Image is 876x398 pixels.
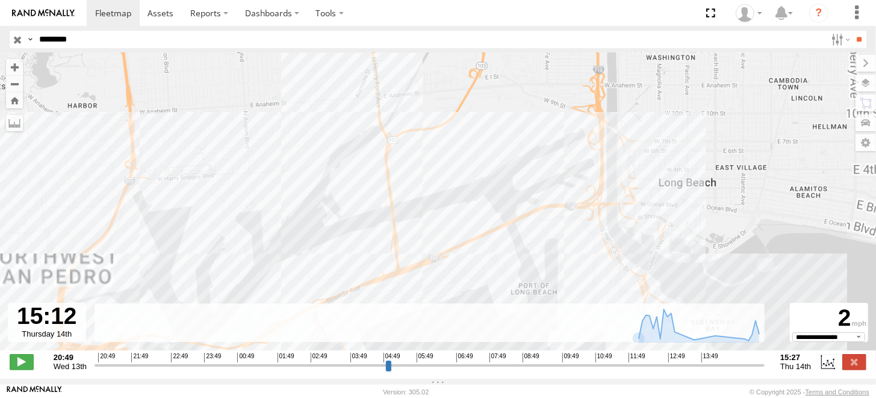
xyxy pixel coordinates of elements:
span: 00:49 [237,353,254,362]
span: 03:49 [350,353,367,362]
span: 01:49 [278,353,294,362]
span: 10:49 [595,353,612,362]
span: 07:49 [489,353,506,362]
button: Zoom out [6,75,23,92]
img: rand-logo.svg [12,9,75,17]
span: 02:49 [311,353,328,362]
span: 23:49 [204,353,221,362]
div: Version: 305.02 [383,388,429,396]
span: 09:49 [562,353,579,362]
a: Visit our Website [7,386,62,398]
span: Thu 14th Aug 2025 [780,362,811,371]
strong: 20:49 [54,353,87,362]
span: 12:49 [668,353,685,362]
span: 05:49 [417,353,433,362]
span: 08:49 [523,353,539,362]
label: Map Settings [856,134,876,151]
div: Zulema McIntosch [732,4,766,22]
span: 13:49 [701,353,718,362]
a: Terms and Conditions [806,388,869,396]
button: Zoom in [6,59,23,75]
div: 2 [792,305,866,332]
span: 06:49 [456,353,473,362]
span: Wed 13th Aug 2025 [54,362,87,371]
label: Search Query [25,31,35,48]
span: 21:49 [131,353,148,362]
label: Close [842,354,866,370]
button: Zoom Home [6,92,23,108]
span: 22:49 [171,353,188,362]
label: Search Filter Options [827,31,853,48]
label: Play/Stop [10,354,34,370]
span: 04:49 [384,353,400,362]
i: ? [809,4,828,23]
strong: 15:27 [780,353,811,362]
div: © Copyright 2025 - [750,388,869,396]
span: 20:49 [98,353,115,362]
span: 11:49 [629,353,645,362]
label: Measure [6,114,23,131]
